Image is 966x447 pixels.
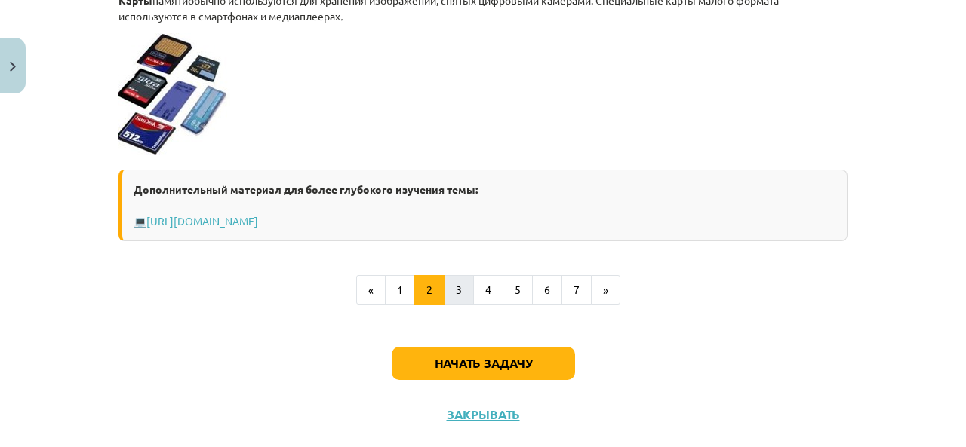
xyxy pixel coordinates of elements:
font: « [368,283,374,296]
button: 5 [503,275,533,305]
font: Закрывать [447,406,520,422]
button: Закрывать [442,407,525,422]
font: 1 [397,283,403,296]
font: 4 [485,283,491,296]
button: » [591,275,620,305]
button: 2 [414,275,445,305]
font: . [340,9,343,23]
button: 6 [532,275,562,305]
a: [URL][DOMAIN_NAME] [146,214,258,228]
font: 3 [456,283,462,296]
font: » [603,283,608,296]
button: 1 [385,275,415,305]
font: 6 [544,283,550,296]
button: 3 [444,275,474,305]
font: 7 [574,283,580,296]
button: « [356,275,386,305]
font: 5 [515,283,521,296]
nav: Пример навигации по странице [118,275,848,305]
font: 💻 [134,214,146,228]
button: Начать задачу [392,347,575,380]
img: icon-close-lesson-0947bae3869378f0d4975bcd49f059093ad1ed9edebbc8119c70593378902aed.svg [10,62,16,72]
button: 7 [561,275,592,305]
font: Дополнительный материал для более глубокого изучения темы: [134,182,478,196]
font: Начать задачу [435,355,532,371]
button: 4 [473,275,503,305]
font: 2 [426,283,432,296]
